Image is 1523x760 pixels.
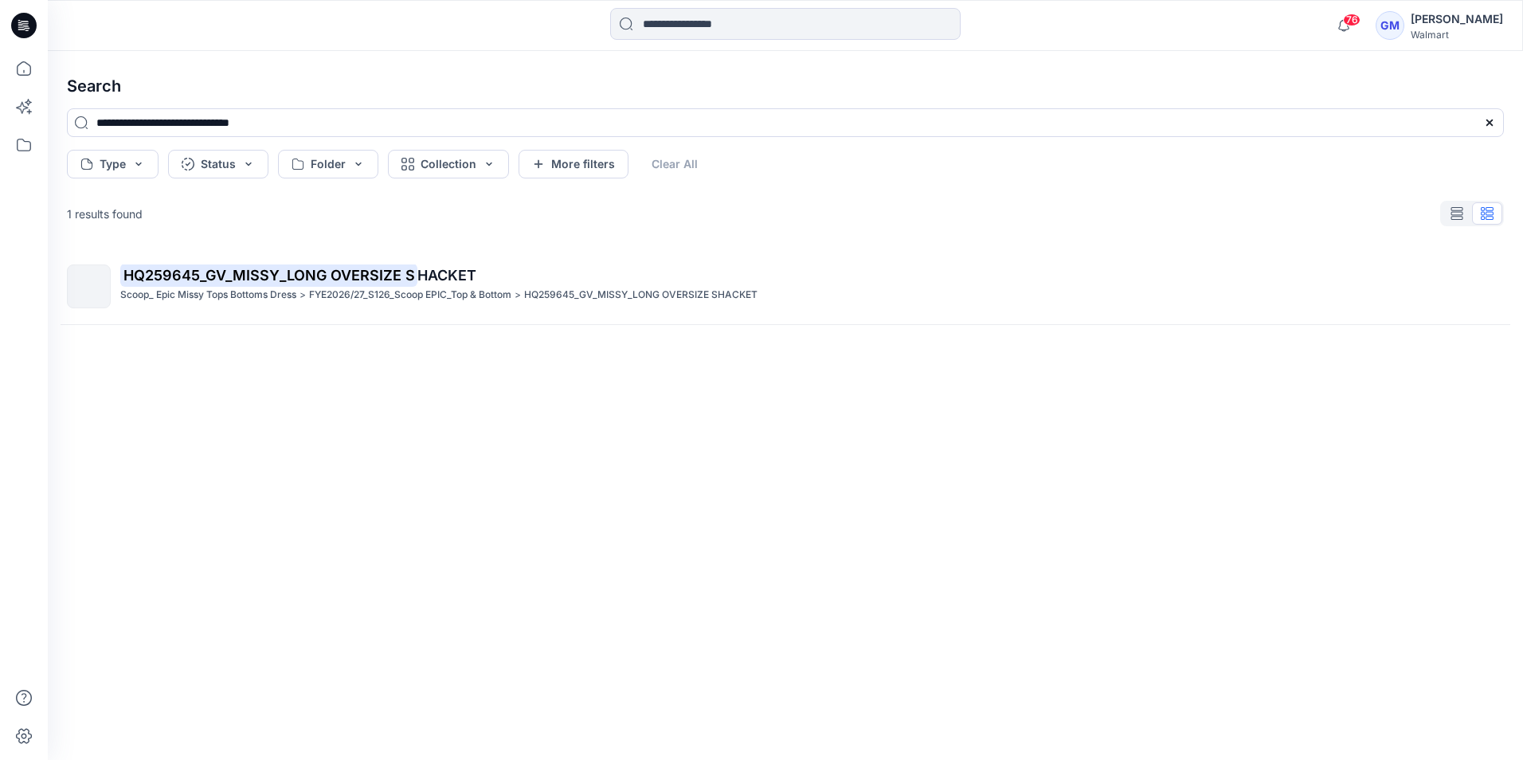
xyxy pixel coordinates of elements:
[67,206,143,222] p: 1 results found
[1343,14,1361,26] span: 76
[67,150,159,178] button: Type
[309,287,511,304] p: FYE2026/27_S126_Scoop EPIC_Top & Bottom
[168,150,268,178] button: Status
[278,150,378,178] button: Folder
[1411,29,1503,41] div: Walmart
[1411,10,1503,29] div: [PERSON_NAME]
[300,287,306,304] p: >
[519,150,628,178] button: More filters
[515,287,521,304] p: >
[120,264,417,286] mark: HQ259645_GV_MISSY_LONG OVERSIZE S
[57,255,1513,318] a: HQ259645_GV_MISSY_LONG OVERSIZE SHACKETScoop_ Epic Missy Tops Bottoms Dress>FYE2026/27_S126_Scoop...
[120,287,296,304] p: Scoop_ Epic Missy Tops Bottoms Dress
[388,150,509,178] button: Collection
[1376,11,1404,40] div: GM
[524,287,758,304] p: HQ259645_GV_MISSY_LONG OVERSIZE SHACKET
[54,64,1517,108] h4: Search
[417,267,476,284] span: HACKET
